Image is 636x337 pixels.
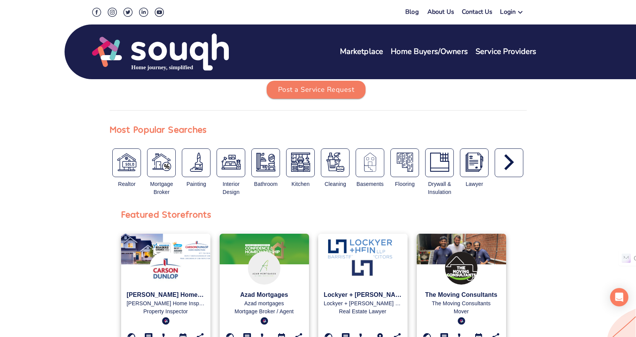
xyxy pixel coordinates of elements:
div: Cleaning Services [318,148,353,199]
div: Mortgage Broker / Agent [144,148,179,199]
img: Twitter Social Icon [123,8,133,17]
button: Drywall and Insulation [425,148,454,177]
button: Real Estate Broker / Agent [112,148,141,177]
img: blue badge [261,317,268,325]
img: Real Estate Lawyer [465,153,484,172]
div: Real Estate Lawyer [457,148,492,199]
p: Mover [422,308,500,316]
div: Painting [182,180,210,188]
button: Kitchen Remodeling [286,148,315,177]
div: Bathroom [251,180,280,188]
div: Featured Storefronts [121,207,212,221]
p: Carson Dunlop Home Inspections [127,300,205,308]
div: Open Intercom Messenger [610,288,628,306]
div: Basements [353,148,387,199]
p: Property Inspector [127,308,205,316]
img: Painters & Decorators [187,153,206,172]
div: Realtor [113,180,141,188]
img: Interior Design Services [222,153,241,172]
p: Mortgage Broker / Agent [225,308,303,316]
img: Mortgage Broker / Agent [152,153,171,172]
img: Real Estate Broker / Agent [117,153,136,172]
div: Kitchen Remodeling [283,148,318,199]
p: The Moving Consultants [422,290,500,300]
img: Bathroom Remodeling [256,153,275,172]
img: Souqh Logo [346,252,379,285]
button: Flooring [390,148,419,177]
a: Home Buyers/Owners [391,46,468,57]
p: Lockyer + [PERSON_NAME] LLP [324,290,402,300]
a: Service Providers [476,46,537,57]
img: blue badge [458,317,465,325]
button: Real Estate Lawyer [460,148,489,177]
div: Drywall & Insulation [425,180,454,196]
img: blue badge [162,317,170,325]
img: Drywall and Insulation [430,153,449,172]
div: Painters & Decorators [179,148,214,199]
p: The Moving Consultants [422,300,500,308]
p: Azad Mortgages [225,290,303,300]
div: Flooring [387,148,422,199]
img: Youtube Social Icon [155,8,164,17]
button: Interior Design Services [217,148,245,177]
div: Lawyer [460,180,489,188]
p: Lockyer + [PERSON_NAME] LLP [324,300,402,308]
img: Souqh Logo [92,33,229,72]
div: Kitchen [286,180,315,188]
img: Souqh Logo [149,252,182,285]
a: Blog [405,8,419,16]
img: Cleaning Services [326,153,345,172]
a: About Us [427,8,454,19]
img: Souqh Logo [248,252,281,285]
img: Basements [361,153,380,172]
div: Cleaning [321,180,350,188]
img: LinkedIn Social Icon [139,8,148,17]
button: Basements [356,148,384,177]
p: Azad mortgages [225,300,303,308]
a: Contact Us [462,8,493,19]
span: Post a Service Request [278,84,354,96]
div: Most Popular Searches [110,122,207,137]
div: Interior Design [217,180,245,196]
img: Instagram Social Icon [108,8,117,17]
div: Flooring [390,180,419,188]
div: Bathroom Remodeling [248,148,283,199]
button: Post a Service Request [267,81,366,99]
p: Carson Dunlop Home Inspections [127,290,205,300]
div: Drywall and Insulation [422,148,457,199]
div: Mortgage Broker [147,180,176,196]
a: Marketplace [340,46,384,57]
button: Bathroom Remodeling [251,148,280,177]
button: Painters & Decorators [182,148,210,177]
div: Basements [356,180,384,188]
div: Real Estate Broker / Agent [110,148,144,199]
button: Cleaning Services [321,148,350,177]
button: Mortgage Broker / Agent [147,148,176,177]
img: Facebook Social Icon [92,8,101,17]
div: Login [500,8,516,19]
img: Souqh Logo [445,252,478,285]
p: Real Estate Lawyer [324,308,402,316]
img: Kitchen Remodeling [291,153,310,172]
img: Flooring [395,153,414,172]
